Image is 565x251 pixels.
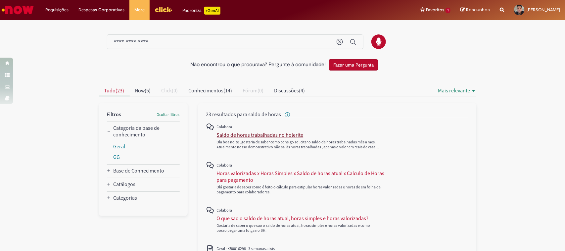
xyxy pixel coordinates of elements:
span: Requisições [45,7,69,13]
span: Rascunhos [466,7,490,13]
span: [PERSON_NAME] [527,7,560,13]
button: Fazer uma Pergunta [329,59,378,71]
img: click_logo_yellow_360x200.png [155,5,172,15]
span: More [134,7,145,13]
img: ServiceNow [1,3,35,17]
span: Despesas Corporativas [78,7,124,13]
h2: Não encontrou o que procurava? Pergunte à comunidade! [190,62,326,68]
a: Rascunhos [460,7,490,13]
div: Padroniza [182,7,220,15]
p: +GenAi [204,7,220,15]
span: Favoritos [426,7,444,13]
span: 1 [446,8,450,13]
